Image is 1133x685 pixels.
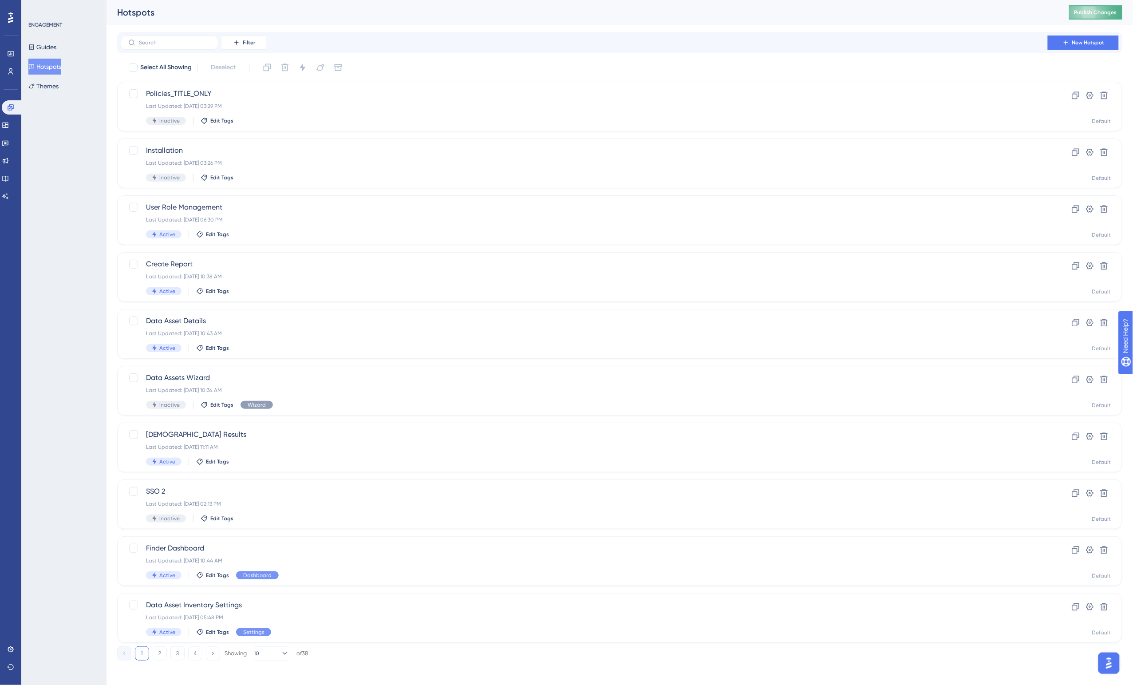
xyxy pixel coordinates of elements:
span: Edit Tags [210,117,233,124]
button: New Hotspot [1048,36,1119,50]
span: Settings [243,629,264,636]
input: Search [139,40,211,46]
span: New Hotspot [1072,39,1105,46]
button: Themes [28,78,59,94]
span: Finder Dashboard [146,543,1022,554]
button: Edit Tags [201,515,233,522]
span: User Role Management [146,202,1022,213]
span: Dashboard [243,572,272,579]
span: Filter [243,39,255,46]
div: Last Updated: [DATE] 10:38 AM [146,273,1022,280]
div: ENGAGEMENT [28,21,62,28]
div: Last Updated: [DATE] 11:11 AM [146,443,1022,451]
span: Inactive [159,117,180,124]
button: Edit Tags [196,344,229,352]
span: Edit Tags [206,572,229,579]
div: Last Updated: [DATE] 03:29 PM [146,103,1022,110]
span: Publish Changes [1074,9,1117,16]
span: 10 [254,650,259,657]
button: Hotspots [28,59,61,75]
div: of 38 [296,649,308,657]
div: Last Updated: [DATE] 06:30 PM [146,216,1022,223]
span: SSO 2 [146,486,1022,497]
button: Guides [28,39,56,55]
span: Deselect [211,62,236,73]
div: Hotspots [117,6,1047,19]
button: Publish Changes [1069,5,1122,20]
button: 1 [135,646,149,661]
span: Active [159,572,175,579]
span: Edit Tags [210,515,233,522]
button: Edit Tags [196,288,229,295]
button: Edit Tags [201,401,233,408]
span: [DEMOGRAPHIC_DATA] Results [146,429,1022,440]
button: 3 [170,646,185,661]
div: Last Updated: [DATE] 10:44 AM [146,557,1022,564]
button: 2 [153,646,167,661]
div: Default [1092,345,1111,352]
div: Default [1092,231,1111,238]
span: Active [159,344,175,352]
span: Inactive [159,401,180,408]
div: Default [1092,402,1111,409]
div: Showing [225,649,247,657]
div: Last Updated: [DATE] 10:43 AM [146,330,1022,337]
span: Edit Tags [210,174,233,181]
div: Last Updated: [DATE] 03:26 PM [146,159,1022,166]
div: Default [1092,515,1111,523]
span: Data Asset Details [146,316,1022,326]
div: Default [1092,288,1111,295]
div: Default [1092,572,1111,579]
span: Active [159,458,175,465]
span: Edit Tags [206,629,229,636]
span: Installation [146,145,1022,156]
div: Default [1092,459,1111,466]
div: Default [1092,174,1111,182]
button: Edit Tags [201,117,233,124]
span: Active [159,629,175,636]
button: Edit Tags [196,629,229,636]
span: Edit Tags [210,401,233,408]
span: Need Help? [21,2,55,13]
button: 10 [254,646,289,661]
span: Edit Tags [206,288,229,295]
span: Active [159,288,175,295]
span: Active [159,231,175,238]
span: Inactive [159,515,180,522]
button: Deselect [203,59,244,75]
span: Policies_TITLE_ONLY [146,88,1022,99]
div: Last Updated: [DATE] 05:48 PM [146,614,1022,621]
span: Data Asset Inventory Settings [146,600,1022,610]
div: Last Updated: [DATE] 10:34 AM [146,387,1022,394]
button: Edit Tags [196,572,229,579]
button: Edit Tags [196,458,229,465]
button: Edit Tags [201,174,233,181]
span: Wizard [248,401,266,408]
button: Edit Tags [196,231,229,238]
span: Edit Tags [206,231,229,238]
div: Default [1092,629,1111,636]
span: Edit Tags [206,458,229,465]
span: Create Report [146,259,1022,269]
span: Inactive [159,174,180,181]
div: Last Updated: [DATE] 02:13 PM [146,500,1022,507]
button: 4 [188,646,202,661]
button: Filter [222,36,266,50]
span: Data Assets Wizard [146,372,1022,383]
iframe: UserGuiding AI Assistant Launcher [1096,650,1122,677]
span: Select All Showing [140,62,192,73]
span: Edit Tags [206,344,229,352]
div: Default [1092,118,1111,125]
